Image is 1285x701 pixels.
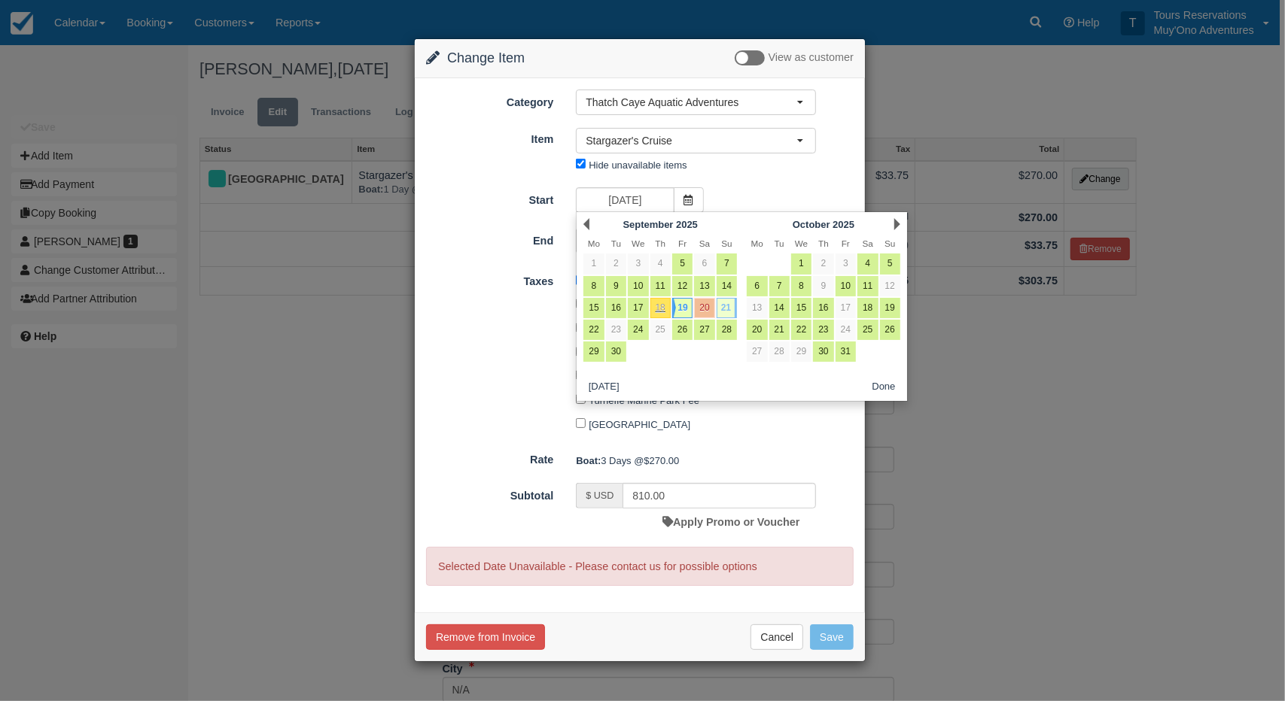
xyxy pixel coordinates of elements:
a: 5 [672,253,693,274]
span: Sunday [885,238,895,248]
span: Friday [678,238,687,248]
button: Remove from Invoice [426,624,545,650]
a: 22 [583,320,604,340]
a: 27 [747,341,767,362]
a: 18 [857,298,878,318]
a: 23 [606,320,626,340]
span: Monday [751,238,763,248]
a: 29 [791,341,811,362]
label: Hide unavailable items [589,159,687,171]
a: 25 [857,320,878,340]
label: End [415,228,565,249]
a: 8 [583,276,604,296]
span: Saturday [863,238,873,248]
span: $270.00 [644,455,680,466]
div: 3 Days @ [565,448,865,473]
a: 5 [880,253,900,274]
a: 25 [650,320,671,340]
span: Tuesday [611,238,621,248]
a: 14 [769,298,790,318]
a: 21 [769,320,790,340]
a: 27 [694,320,714,340]
span: Wednesday [795,238,808,248]
a: 11 [650,276,671,296]
a: 3 [836,253,856,274]
button: Cancel [751,624,803,650]
a: 18 [650,298,671,318]
span: Thursday [818,238,829,248]
a: 19 [880,298,900,318]
small: $ USD [586,490,614,501]
span: Wednesday [632,238,644,248]
a: Next [894,218,900,230]
a: 29 [583,341,604,362]
button: Done [866,378,902,396]
a: 26 [672,320,693,340]
a: 24 [628,320,648,340]
a: 22 [791,320,811,340]
button: Save [810,624,854,650]
span: Stargazer's Cruise [586,133,796,148]
a: 11 [857,276,878,296]
span: September [623,219,674,230]
a: 30 [606,341,626,362]
a: 13 [694,276,714,296]
span: Thursday [655,238,665,248]
label: [GEOGRAPHIC_DATA] [589,419,690,430]
a: 2 [813,253,833,274]
a: 8 [791,276,811,296]
strong: Boat [576,455,601,466]
a: 28 [717,320,737,340]
a: 9 [813,276,833,296]
a: 15 [791,298,811,318]
span: Tuesday [775,238,784,248]
a: Prev [583,218,589,230]
a: 16 [813,298,833,318]
a: 16 [606,298,626,318]
span: 2025 [676,219,698,230]
a: 10 [836,276,856,296]
a: 7 [717,253,737,274]
a: 12 [880,276,900,296]
a: 1 [583,253,604,274]
a: 31 [836,341,856,362]
a: 13 [747,298,767,318]
a: 4 [857,253,878,274]
button: Thatch Caye Aquatic Adventures [576,90,816,115]
a: 17 [628,298,648,318]
a: 6 [747,276,767,296]
label: Taxes [415,269,565,290]
a: 14 [717,276,737,296]
a: 1 [791,253,811,274]
a: 2 [606,253,626,274]
a: 19 [672,298,693,318]
label: Category [415,90,565,111]
a: 28 [769,341,790,362]
a: 15 [583,298,604,318]
span: Change Item [447,50,525,65]
span: Sunday [721,238,732,248]
a: 17 [836,298,856,318]
span: Saturday [699,238,710,248]
span: Monday [588,238,600,248]
label: Subtotal [415,483,565,504]
span: View as customer [769,52,854,64]
label: Turneffe Marine Park Fee [589,395,699,406]
a: 20 [694,298,714,318]
a: 7 [769,276,790,296]
a: 4 [650,253,671,274]
a: 30 [813,341,833,362]
a: 6 [694,253,714,274]
a: 21 [717,298,737,318]
span: Thatch Caye Aquatic Adventures [586,95,796,110]
button: Stargazer's Cruise [576,128,816,153]
a: 3 [628,253,648,274]
p: Selected Date Unavailable - Please contact us for possible options [426,547,854,587]
label: Start [415,187,565,208]
a: 20 [747,320,767,340]
a: 23 [813,320,833,340]
a: 12 [672,276,693,296]
span: 2025 [833,219,854,230]
span: October [793,219,830,230]
span: Friday [842,238,850,248]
